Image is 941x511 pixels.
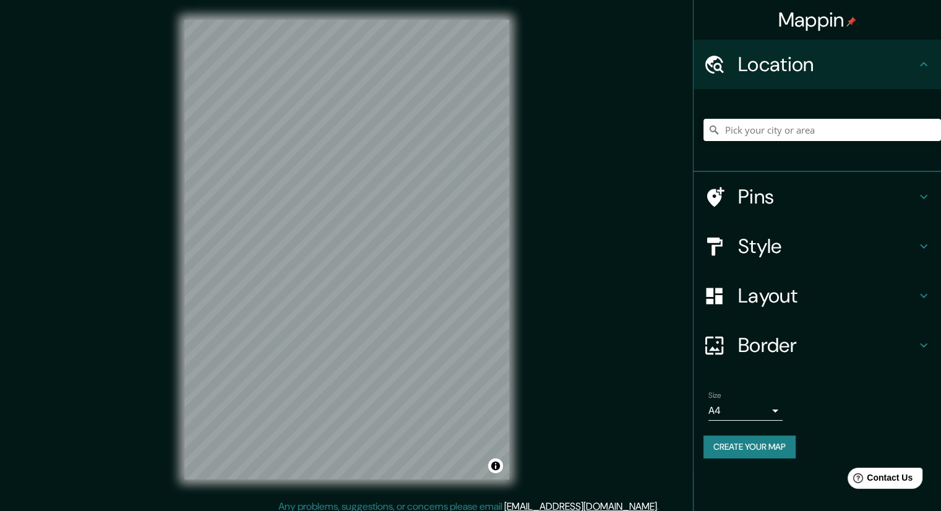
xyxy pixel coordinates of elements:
h4: Layout [738,283,916,308]
div: A4 [708,401,783,421]
canvas: Map [184,20,509,479]
h4: Pins [738,184,916,209]
div: Pins [694,172,941,221]
div: Layout [694,271,941,320]
button: Create your map [703,436,796,458]
iframe: Help widget launcher [831,463,927,497]
input: Pick your city or area [703,119,941,141]
img: pin-icon.png [846,17,856,27]
h4: Mappin [778,7,857,32]
label: Size [708,390,721,401]
h4: Style [738,234,916,259]
h4: Location [738,52,916,77]
h4: Border [738,333,916,358]
div: Location [694,40,941,89]
div: Border [694,320,941,370]
div: Style [694,221,941,271]
button: Toggle attribution [488,458,503,473]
